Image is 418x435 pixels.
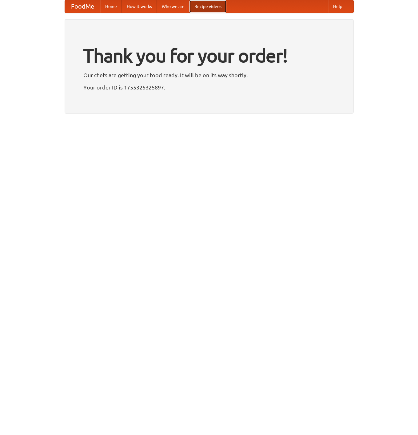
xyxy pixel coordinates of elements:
[122,0,157,13] a: How it works
[83,41,335,70] h1: Thank you for your order!
[157,0,189,13] a: Who we are
[189,0,226,13] a: Recipe videos
[65,0,100,13] a: FoodMe
[100,0,122,13] a: Home
[83,70,335,80] p: Our chefs are getting your food ready. It will be on its way shortly.
[328,0,347,13] a: Help
[83,83,335,92] p: Your order ID is 1755325325897.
